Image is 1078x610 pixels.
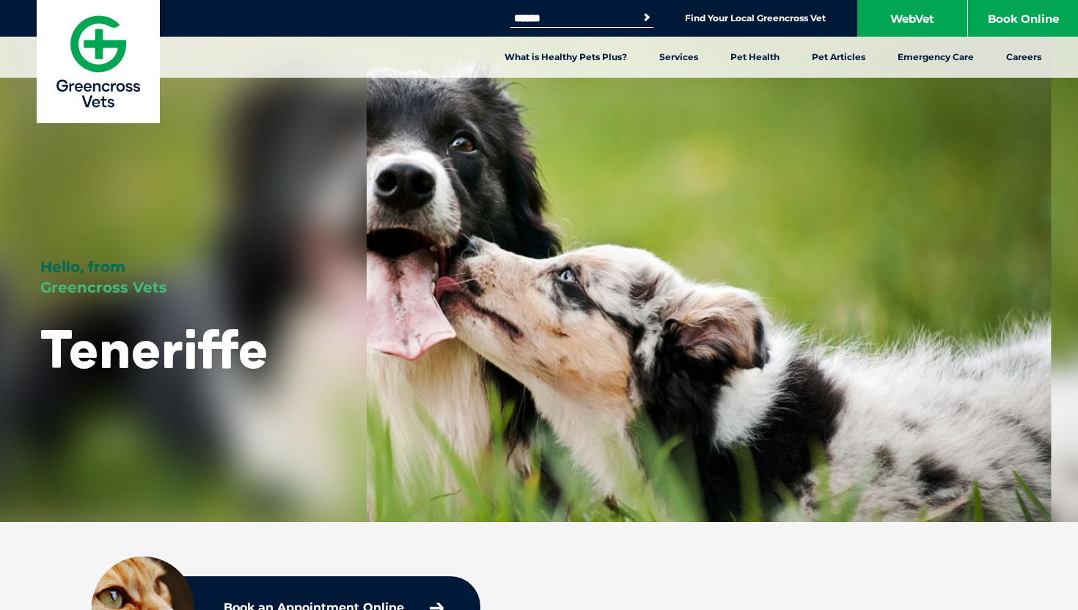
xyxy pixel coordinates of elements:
[488,37,643,78] a: What is Healthy Pets Plus?
[643,37,714,78] a: Services
[990,37,1057,78] a: Careers
[796,37,881,78] a: Pet Articles
[40,279,167,296] span: Greencross Vets
[685,12,826,24] a: Find Your Local Greencross Vet
[881,37,990,78] a: Emergency Care
[714,37,796,78] a: Pet Health
[639,10,654,25] button: Search
[40,320,268,378] h1: Teneriffe
[40,258,125,276] span: Hello, from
